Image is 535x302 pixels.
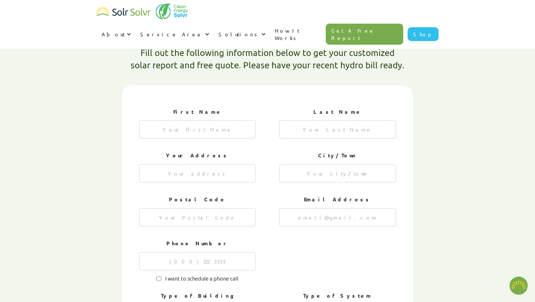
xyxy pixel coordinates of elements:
[139,196,256,203] h2: Postal Code
[326,24,404,45] a: Get A Free Report
[139,120,256,138] input: Your First Name
[279,208,396,226] input: email@gmail.com
[139,152,256,159] h2: Your Address
[161,274,238,281] span: I want to schedule a phone call
[96,23,135,45] div: About
[510,277,528,295] button: Open chatbot widget
[279,120,396,138] input: Your Last Name
[279,152,396,159] h2: City/Town
[139,252,256,270] input: (000) 222 3333
[279,164,396,182] input: Your city/town
[270,20,326,49] a: How It Works
[131,47,404,71] h1: Fill out the following information below to get your customized solar report and free quote. Plea...
[213,23,270,45] div: Solutions
[279,108,396,116] h2: Last Name
[139,240,256,247] h2: Phone Number
[279,292,396,299] h2: Type of System
[218,31,259,38] div: Solutions
[139,208,256,226] input: Your Postal Code
[135,23,213,45] div: Service Area
[156,276,161,281] input: I want to schedule a phone call
[510,277,528,295] img: 1702586718.png
[408,27,439,41] a: Shop
[140,31,203,38] div: Service Area
[139,164,256,182] input: Your address
[139,292,256,299] h2: Type of Building
[102,31,125,38] div: About
[139,108,256,116] h2: First Name
[279,196,396,203] h2: Email Address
